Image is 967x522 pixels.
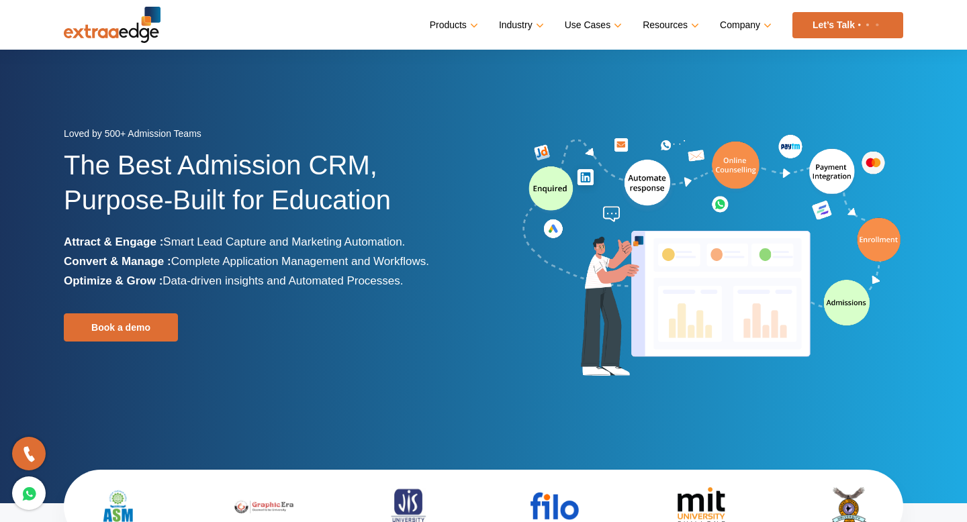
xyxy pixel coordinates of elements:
[171,255,429,268] span: Complete Application Management and Workflows.
[64,274,163,287] b: Optimize & Grow :
[64,313,178,342] a: Book a demo
[64,124,473,148] div: Loved by 500+ Admission Teams
[163,274,403,287] span: Data-driven insights and Automated Processes.
[430,15,475,35] a: Products
[64,148,473,232] h1: The Best Admission CRM, Purpose-Built for Education
[499,15,541,35] a: Industry
[520,132,903,382] img: admission-software-home-page-header
[643,15,696,35] a: Resources
[163,236,405,248] span: Smart Lead Capture and Marketing Automation.
[64,255,171,268] b: Convert & Manage :
[565,15,619,35] a: Use Cases
[792,12,903,38] a: Let’s Talk
[720,15,769,35] a: Company
[64,236,163,248] b: Attract & Engage :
